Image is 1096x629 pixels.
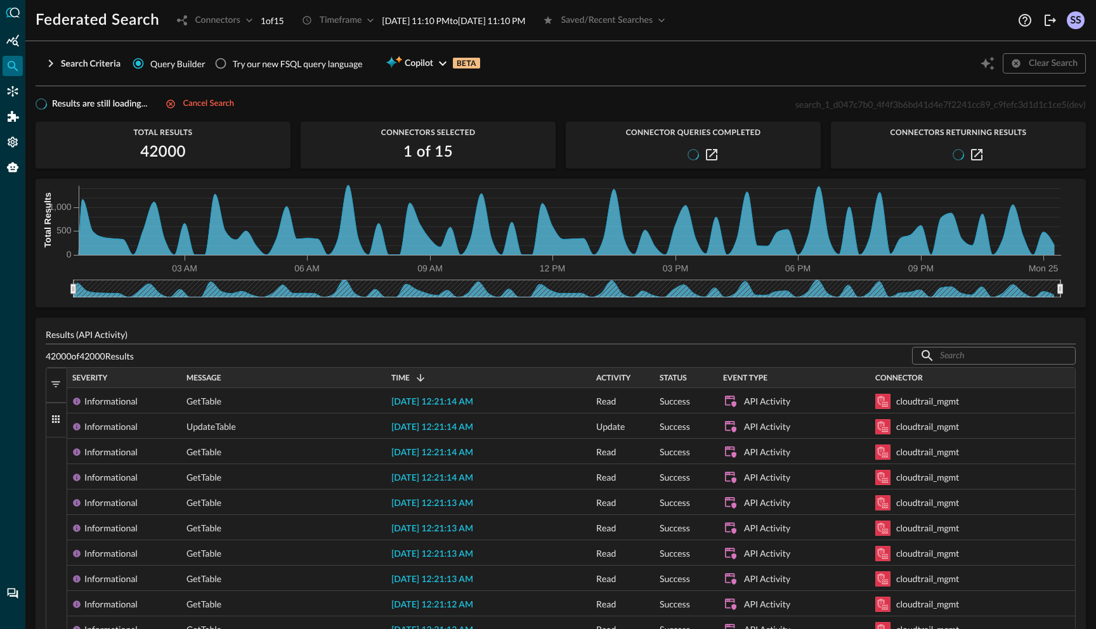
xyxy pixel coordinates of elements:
[744,566,790,592] div: API Activity
[596,439,616,465] span: Read
[744,465,790,490] div: API Activity
[660,414,690,439] span: Success
[391,398,473,406] span: [DATE] 12:21:14 AM
[405,56,433,72] span: Copilot
[42,192,53,247] tspan: Total Results
[186,566,221,592] span: GetTable
[596,373,630,382] span: Activity
[84,566,138,592] div: Informational
[596,592,616,617] span: Read
[596,465,616,490] span: Read
[744,516,790,541] div: API Activity
[940,344,1047,367] input: Search
[875,597,891,612] svg: Amazon Security Lake
[186,414,236,439] span: UpdateTable
[72,373,107,382] span: Severity
[1040,10,1060,30] button: Logout
[186,389,221,414] span: GetTable
[84,592,138,617] div: Informational
[391,474,473,483] span: [DATE] 12:21:14 AM
[596,414,625,439] span: Update
[896,566,959,592] div: cloudtrail_mgmt
[391,448,473,457] span: [DATE] 12:21:14 AM
[52,98,148,110] span: Results are still loading...
[84,414,138,439] div: Informational
[391,524,473,533] span: [DATE] 12:21:13 AM
[186,373,221,382] span: Message
[453,58,480,68] p: BETA
[3,157,23,178] div: Query Agent
[875,373,923,382] span: Connector
[186,516,221,541] span: GetTable
[84,490,138,516] div: Informational
[3,132,23,152] div: Settings
[875,394,891,409] svg: Amazon Security Lake
[150,57,205,70] span: Query Builder
[294,263,320,273] tspan: 06 AM
[875,521,891,536] svg: Amazon Security Lake
[744,592,790,617] div: API Activity
[186,439,221,465] span: GetTable
[596,389,616,414] span: Read
[36,10,159,30] h1: Federated Search
[417,263,443,273] tspan: 09 AM
[660,490,690,516] span: Success
[36,128,290,137] span: Total Results
[36,53,128,74] button: Search Criteria
[158,96,242,112] button: Cancel search
[744,439,790,465] div: API Activity
[660,592,690,617] span: Success
[896,465,959,490] div: cloudtrail_mgmt
[875,419,891,434] svg: Amazon Security Lake
[391,499,473,508] span: [DATE] 12:21:13 AM
[378,53,488,74] button: CopilotBETA
[186,490,221,516] span: GetTable
[744,389,790,414] div: API Activity
[663,263,688,273] tspan: 03 PM
[896,490,959,516] div: cloudtrail_mgmt
[896,414,959,439] div: cloudtrail_mgmt
[723,373,767,382] span: Event Type
[84,389,138,414] div: Informational
[3,107,23,127] div: Addons
[3,81,23,101] div: Connectors
[67,249,72,259] tspan: 0
[391,575,473,584] span: [DATE] 12:21:13 AM
[186,541,221,566] span: GetTable
[908,263,934,273] tspan: 09 PM
[1029,263,1059,273] tspan: Mon 25
[391,423,473,432] span: [DATE] 12:21:14 AM
[896,516,959,541] div: cloudtrail_mgmt
[1067,99,1086,110] span: (dev)
[896,389,959,414] div: cloudtrail_mgmt
[56,225,72,235] tspan: 500
[391,600,473,609] span: [DATE] 12:21:12 AM
[660,541,690,566] span: Success
[382,14,525,27] p: [DATE] 11:10 PM to [DATE] 11:10 PM
[391,550,473,559] span: [DATE] 12:21:13 AM
[46,349,134,363] p: 42000 of 42000 Results
[540,263,565,273] tspan: 12 PM
[261,14,284,27] p: 1 of 15
[46,328,1076,341] p: Results (API Activity)
[875,571,891,587] svg: Amazon Security Lake
[186,465,221,490] span: GetTable
[596,516,616,541] span: Read
[1015,10,1035,30] button: Help
[186,592,221,617] span: GetTable
[391,373,410,382] span: Time
[875,444,891,460] svg: Amazon Security Lake
[3,56,23,76] div: Federated Search
[831,128,1086,137] span: Connectors Returning Results
[172,263,197,273] tspan: 03 AM
[233,57,363,70] div: Try our new FSQL query language
[140,142,186,162] h2: 42000
[660,516,690,541] span: Success
[744,414,790,439] div: API Activity
[301,128,556,137] span: Connectors Selected
[84,439,138,465] div: Informational
[744,490,790,516] div: API Activity
[84,516,138,541] div: Informational
[1067,11,1085,29] div: SS
[84,541,138,566] div: Informational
